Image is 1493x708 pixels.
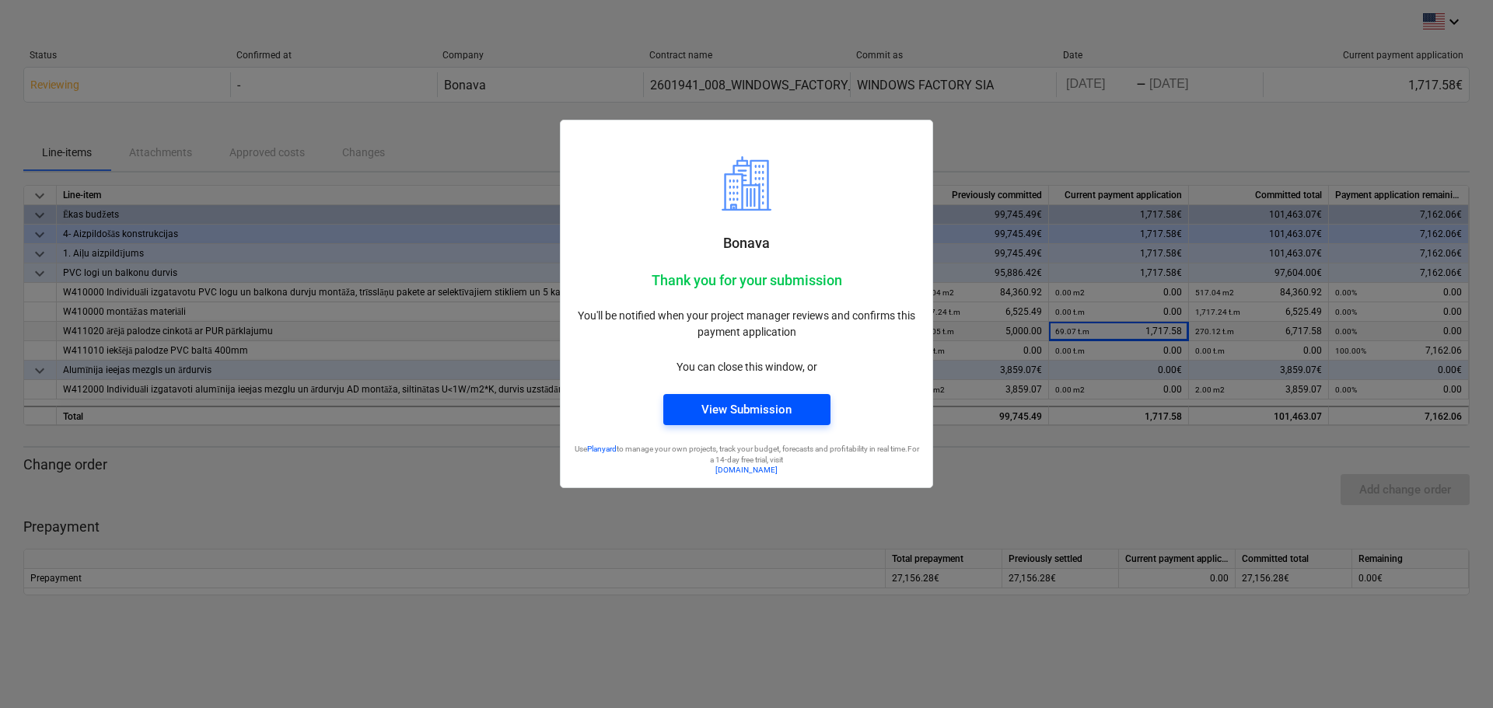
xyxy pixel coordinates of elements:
p: Use to manage your own projects, track your budget, forecasts and profitability in real time. For... [573,444,920,465]
a: Planyard [587,445,617,453]
button: View Submission [663,394,830,425]
p: Thank you for your submission [573,271,920,290]
a: [DOMAIN_NAME] [715,466,778,474]
p: Bonava [573,234,920,253]
div: View Submission [701,399,792,420]
p: You can close this window, or [573,359,920,375]
p: You'll be notified when your project manager reviews and confirms this payment application [573,308,920,340]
